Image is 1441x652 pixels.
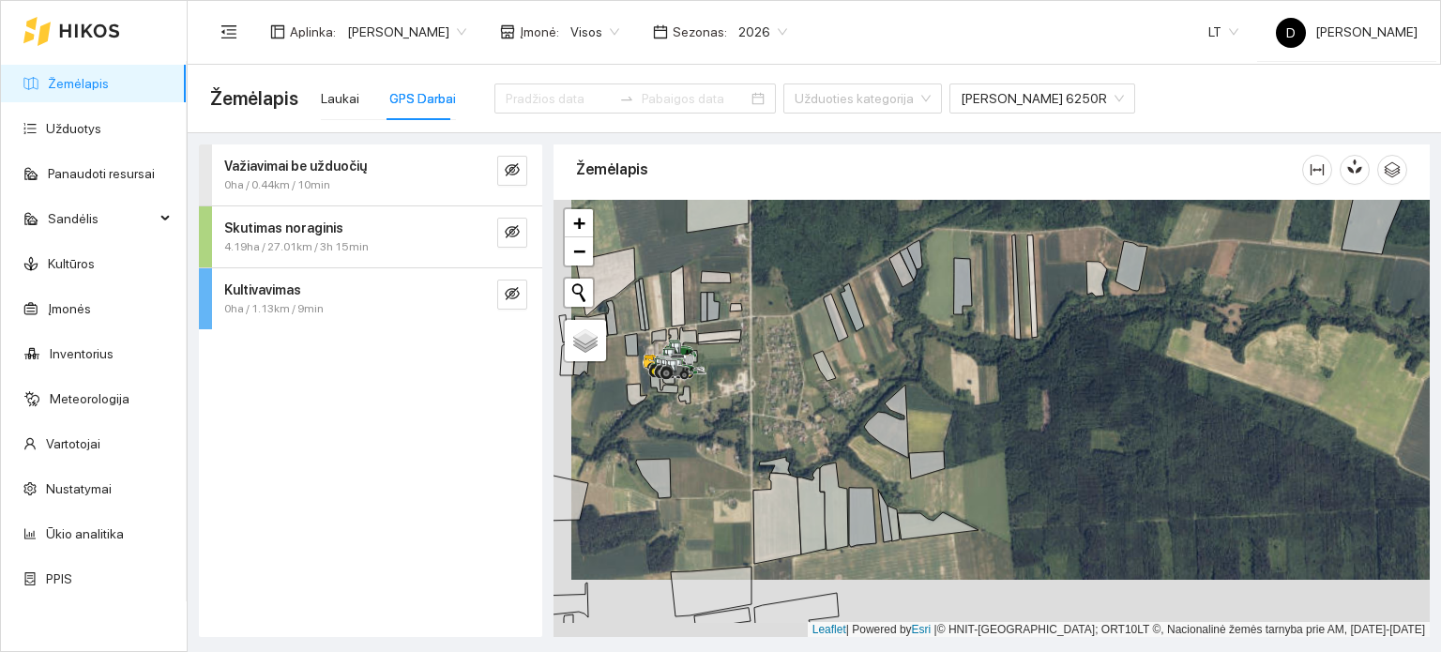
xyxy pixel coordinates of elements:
span: shop [500,24,515,39]
span: Aplinka : [290,22,336,42]
span: menu-fold [220,23,237,40]
a: Esri [912,623,932,636]
a: Užduotys [46,121,101,136]
div: Laukai [321,88,359,109]
strong: Skutimas noraginis [224,220,343,235]
span: Įmonė : [520,22,559,42]
span: | [934,623,937,636]
span: calendar [653,24,668,39]
div: GPS Darbai [389,88,456,109]
strong: Kultivavimas [224,282,301,297]
span: 2026 [738,18,787,46]
a: Leaflet [812,623,846,636]
a: Panaudoti resursai [48,166,155,181]
input: Pradžios data [506,88,612,109]
a: PPIS [46,571,72,586]
a: Ūkio analitika [46,526,124,541]
span: Sezonas : [673,22,727,42]
span: + [573,211,585,235]
div: Žemėlapis [576,143,1302,196]
span: eye-invisible [505,224,520,242]
a: Layers [565,320,606,361]
span: John deere 6250R [961,84,1124,113]
span: Visos [570,18,619,46]
button: eye-invisible [497,280,527,310]
a: Zoom in [565,209,593,237]
button: eye-invisible [497,218,527,248]
span: layout [270,24,285,39]
div: Važiavimai be užduočių0ha / 0.44km / 10mineye-invisible [199,144,542,205]
button: Initiate a new search [565,279,593,307]
span: to [619,91,634,106]
a: Kultūros [48,256,95,271]
span: 0ha / 0.44km / 10min [224,176,330,194]
div: Kultivavimas0ha / 1.13km / 9mineye-invisible [199,268,542,329]
button: column-width [1302,155,1332,185]
span: LT [1208,18,1238,46]
span: 4.19ha / 27.01km / 3h 15min [224,238,369,256]
span: Sandėlis [48,200,155,237]
a: Vartotojai [46,436,100,451]
a: Žemėlapis [48,76,109,91]
button: menu-fold [210,13,248,51]
a: Nustatymai [46,481,112,496]
a: Įmonės [48,301,91,316]
div: Skutimas noraginis4.19ha / 27.01km / 3h 15mineye-invisible [199,206,542,267]
span: 0ha / 1.13km / 9min [224,300,324,318]
a: Zoom out [565,237,593,265]
span: Žemėlapis [210,83,298,114]
input: Pabaigos data [642,88,748,109]
div: | Powered by © HNIT-[GEOGRAPHIC_DATA]; ORT10LT ©, Nacionalinė žemės tarnyba prie AM, [DATE]-[DATE] [808,622,1430,638]
span: Dovydas Baršauskas [347,18,466,46]
span: eye-invisible [505,162,520,180]
strong: Važiavimai be užduočių [224,159,367,174]
a: Inventorius [50,346,114,361]
span: [PERSON_NAME] [1276,24,1418,39]
span: column-width [1303,162,1331,177]
span: D [1286,18,1296,48]
a: Meteorologija [50,391,129,406]
button: eye-invisible [497,156,527,186]
span: swap-right [619,91,634,106]
span: eye-invisible [505,286,520,304]
span: − [573,239,585,263]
